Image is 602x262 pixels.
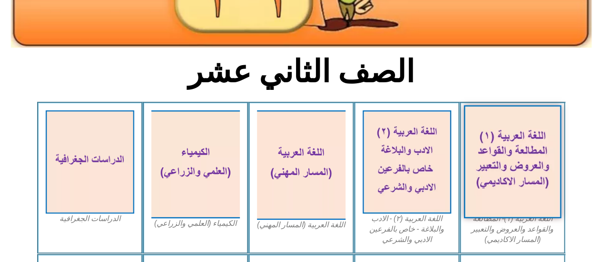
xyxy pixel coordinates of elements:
[151,218,240,229] figcaption: الكيمياء (العلمي والزراعي)
[46,213,134,224] figcaption: الدراسات الجغرافية
[151,110,240,218] img: Chemistry12-cover
[257,220,345,230] figcaption: اللغة العربية (المسار المهني)
[468,213,557,245] figcaption: اللغة العربية (١)- المطالعة والقواعد والعروض والتعبير (المسار الاكاديمي)
[363,213,451,245] figcaption: اللغة العربية (٢) - الادب والبلاغة - خاص بالفرعين الادبي والشرعي
[257,110,345,220] img: Arabic12(Vocational_Track)-cover
[144,53,458,90] h2: الصف الثاني عشر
